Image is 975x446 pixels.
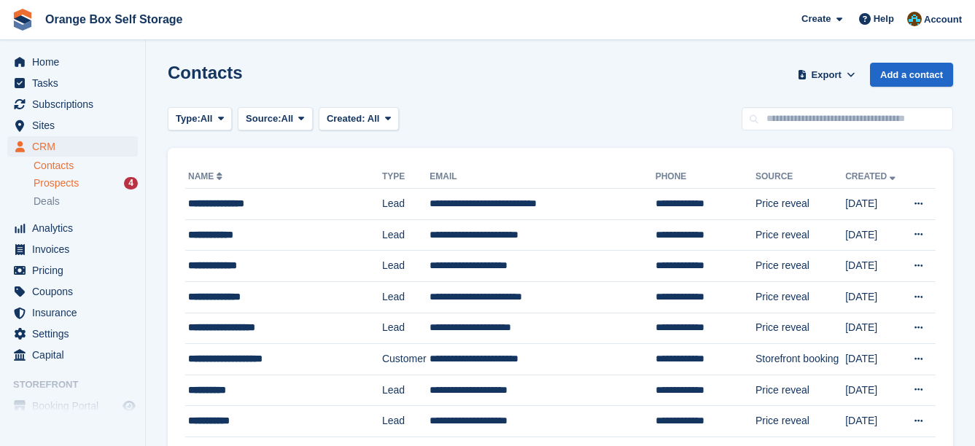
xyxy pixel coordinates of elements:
[7,396,138,416] a: menu
[32,94,120,114] span: Subscriptions
[32,396,120,416] span: Booking Portal
[327,113,365,124] span: Created:
[755,281,845,313] td: Price reveal
[874,12,894,26] span: Help
[801,12,831,26] span: Create
[845,251,903,282] td: [DATE]
[7,115,138,136] a: menu
[7,345,138,365] a: menu
[32,115,120,136] span: Sites
[39,7,189,31] a: Orange Box Self Storage
[201,111,213,126] span: All
[382,281,430,313] td: Lead
[755,313,845,344] td: Price reveal
[13,377,145,392] span: Storefront
[907,12,922,26] img: Mike
[246,111,281,126] span: Source:
[7,52,138,72] a: menu
[755,344,845,375] td: Storefront booking
[32,136,120,157] span: CRM
[924,12,962,27] span: Account
[34,176,138,191] a: Prospects 4
[755,375,845,406] td: Price reveal
[7,281,138,302] a: menu
[656,165,755,189] th: Phone
[7,239,138,259] a: menu
[755,165,845,189] th: Source
[845,313,903,344] td: [DATE]
[845,171,898,181] a: Created
[845,281,903,313] td: [DATE]
[794,63,858,87] button: Export
[34,194,138,209] a: Deals
[845,219,903,251] td: [DATE]
[32,52,120,72] span: Home
[845,406,903,437] td: [DATE]
[755,406,845,437] td: Price reveal
[382,219,430,251] td: Lead
[32,302,120,323] span: Insurance
[382,375,430,406] td: Lead
[12,9,34,31] img: stora-icon-8386f47178a22dfd0bd8f6a31ec36ba5ce8667c1dd55bd0f319d3a0aa187defe.svg
[7,218,138,238] a: menu
[34,159,138,173] a: Contacts
[755,219,845,251] td: Price reveal
[120,397,138,415] a: Preview store
[7,324,138,344] a: menu
[870,63,953,87] a: Add a contact
[32,73,120,93] span: Tasks
[7,260,138,281] a: menu
[281,111,294,126] span: All
[845,189,903,220] td: [DATE]
[382,406,430,437] td: Lead
[368,113,380,124] span: All
[382,313,430,344] td: Lead
[430,165,655,189] th: Email
[7,73,138,93] a: menu
[168,63,243,82] h1: Contacts
[188,171,225,181] a: Name
[845,344,903,375] td: [DATE]
[845,375,903,406] td: [DATE]
[7,136,138,157] a: menu
[124,177,138,189] div: 4
[34,176,79,190] span: Prospects
[238,107,313,131] button: Source: All
[176,111,201,126] span: Type:
[319,107,399,131] button: Created: All
[7,94,138,114] a: menu
[32,345,120,365] span: Capital
[32,281,120,302] span: Coupons
[168,107,232,131] button: Type: All
[32,239,120,259] span: Invoices
[7,302,138,323] a: menu
[32,260,120,281] span: Pricing
[32,218,120,238] span: Analytics
[32,324,120,344] span: Settings
[755,251,845,282] td: Price reveal
[382,344,430,375] td: Customer
[382,189,430,220] td: Lead
[382,251,430,282] td: Lead
[755,189,845,220] td: Price reveal
[812,68,842,82] span: Export
[382,165,430,189] th: Type
[34,195,60,208] span: Deals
